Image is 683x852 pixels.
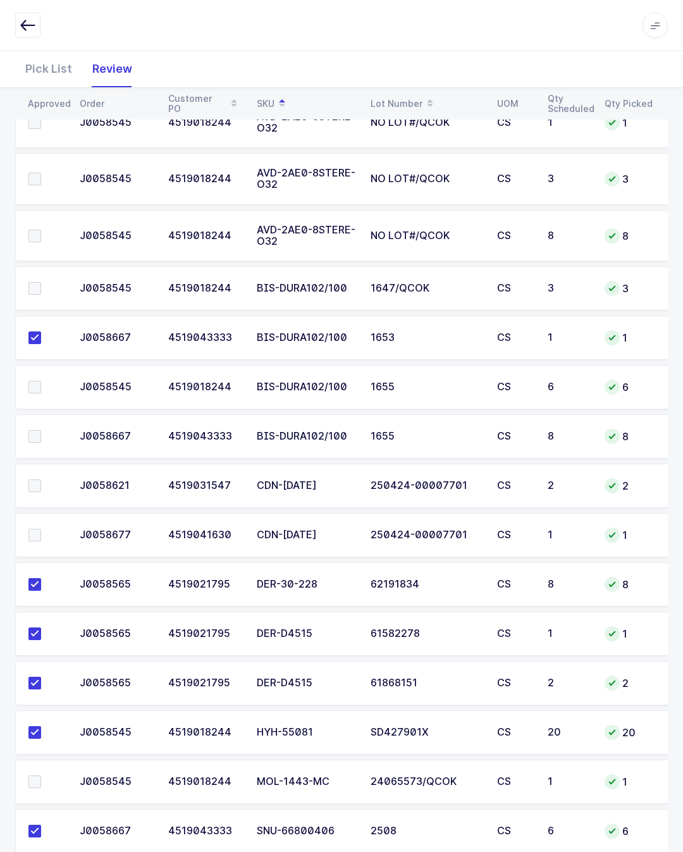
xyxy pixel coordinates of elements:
[605,99,653,109] div: Qty Picked
[497,579,532,590] div: CS
[548,727,589,738] div: 20
[257,480,355,491] div: CDN-[DATE]
[80,776,153,787] div: J0058545
[168,628,242,639] div: 4519021795
[548,173,589,185] div: 3
[497,230,532,242] div: CS
[257,225,355,247] div: AVD-2AE0-8STERE-O32
[257,431,355,442] div: BIS-DURA102/100
[168,727,242,738] div: 4519018244
[497,99,532,109] div: UOM
[548,480,589,491] div: 2
[497,117,532,128] div: CS
[548,579,589,590] div: 8
[168,677,242,689] div: 4519021795
[497,431,532,442] div: CS
[257,168,355,190] div: AVD-2AE0-8STERE-O32
[257,381,355,393] div: BIS-DURA102/100
[605,824,653,839] div: 6
[371,529,482,541] div: 250424-00007701
[605,115,653,130] div: 1
[548,628,589,639] div: 1
[80,431,153,442] div: J0058667
[371,431,482,442] div: 1655
[497,677,532,689] div: CS
[371,480,482,491] div: 250424-00007701
[605,281,653,296] div: 3
[257,776,355,787] div: MOL-1443-MC
[371,579,482,590] div: 62191834
[548,431,589,442] div: 8
[548,332,589,343] div: 1
[80,529,153,541] div: J0058677
[80,381,153,393] div: J0058545
[80,480,153,491] div: J0058621
[605,626,653,641] div: 1
[168,529,242,541] div: 4519041630
[82,51,142,87] div: Review
[257,727,355,738] div: HYH-55081
[497,283,532,294] div: CS
[168,431,242,442] div: 4519043333
[548,825,589,837] div: 6
[168,579,242,590] div: 4519021795
[257,529,355,541] div: CDN-[DATE]
[497,529,532,541] div: CS
[497,332,532,343] div: CS
[257,283,355,294] div: BIS-DURA102/100
[548,677,589,689] div: 2
[257,111,355,134] div: AVD-2AE0-8STERE-O32
[168,381,242,393] div: 4519018244
[605,330,653,345] div: 1
[168,93,242,114] div: Customer PO
[80,117,153,128] div: J0058545
[168,173,242,185] div: 4519018244
[497,381,532,393] div: CS
[28,99,65,109] div: Approved
[371,677,482,689] div: 61868151
[371,117,482,128] div: NO LOT#/QCOK
[548,230,589,242] div: 8
[168,117,242,128] div: 4519018244
[15,51,82,87] div: Pick List
[605,228,653,244] div: 8
[371,727,482,738] div: SD427901X
[371,628,482,639] div: 61582278
[257,332,355,343] div: BIS-DURA102/100
[80,332,153,343] div: J0058667
[605,774,653,789] div: 1
[548,381,589,393] div: 6
[497,480,532,491] div: CS
[497,628,532,639] div: CS
[80,677,153,689] div: J0058565
[548,776,589,787] div: 1
[371,230,482,242] div: NO LOT#/QCOK
[257,677,355,689] div: DER-D4515
[168,283,242,294] div: 4519018244
[80,825,153,837] div: J0058667
[80,230,153,242] div: J0058545
[371,93,482,114] div: Lot Number
[80,173,153,185] div: J0058545
[605,478,653,493] div: 2
[548,94,589,114] div: Qty Scheduled
[371,283,482,294] div: 1647/QCOK
[548,117,589,128] div: 1
[605,528,653,543] div: 1
[605,676,653,691] div: 2
[168,776,242,787] div: 4519018244
[168,332,242,343] div: 4519043333
[548,529,589,541] div: 1
[371,825,482,837] div: 2508
[497,825,532,837] div: CS
[257,579,355,590] div: DER-30-228
[168,230,242,242] div: 4519018244
[605,577,653,592] div: 8
[257,93,355,114] div: SKU
[168,480,242,491] div: 4519031547
[371,332,482,343] div: 1653
[548,283,589,294] div: 3
[497,776,532,787] div: CS
[80,579,153,590] div: J0058565
[371,776,482,787] div: 24065573/QCOK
